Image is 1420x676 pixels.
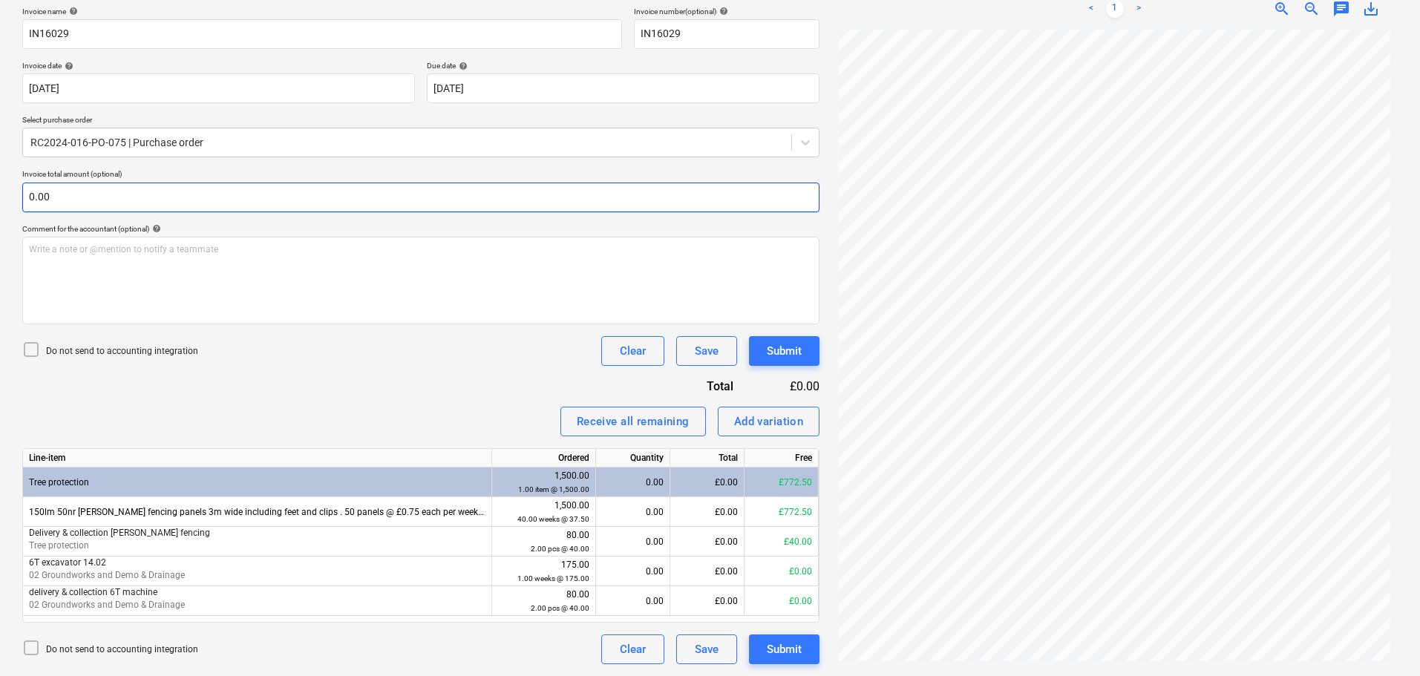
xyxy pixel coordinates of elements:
[22,169,819,182] p: Invoice total amount (optional)
[734,412,804,431] div: Add variation
[498,558,589,585] div: 175.00
[602,557,664,586] div: 0.00
[456,62,468,70] span: help
[29,540,89,551] span: Tree protection
[46,345,198,358] p: Do not send to accounting integration
[518,485,589,493] small: 1.00 item @ 1,500.00
[670,467,745,497] div: £0.00
[695,640,719,659] div: Save
[745,467,819,497] div: £772.50
[492,449,596,467] div: Ordered
[427,73,819,103] input: Due date not specified
[29,600,185,610] span: 02 Groundworks and Demo & Drainage
[29,557,106,568] span: 6T excavator 14.02
[634,19,819,49] input: Invoice number
[749,634,819,664] button: Submit
[22,224,819,234] div: Comment for the accountant (optional)
[602,497,664,527] div: 0.00
[620,341,646,361] div: Clear
[29,570,185,580] span: 02 Groundworks and Demo & Drainage
[620,640,646,659] div: Clear
[676,634,737,664] button: Save
[29,528,210,538] span: Delivery & collection heras fencing
[670,527,745,557] div: £0.00
[517,515,589,523] small: 40.00 weeks @ 37.50
[716,7,728,16] span: help
[22,61,415,70] div: Invoice date
[23,497,492,527] div: 150lm 50nr [PERSON_NAME] fencing panels 3m wide including feet and clips . 50 panels @ £0.75 each...
[602,527,664,557] div: 0.00
[602,467,664,497] div: 0.00
[29,587,157,597] span: delivery & collection 6T machine
[745,586,819,616] div: £0.00
[601,336,664,366] button: Clear
[745,527,819,557] div: £40.00
[22,115,819,128] p: Select purchase order
[62,62,73,70] span: help
[670,497,745,527] div: £0.00
[22,7,622,16] div: Invoice name
[695,341,719,361] div: Save
[767,640,802,659] div: Submit
[531,545,589,553] small: 2.00 pcs @ 40.00
[745,497,819,527] div: £772.50
[149,224,161,233] span: help
[22,183,819,212] input: Invoice total amount (optional)
[498,469,589,496] div: 1,500.00
[22,19,622,49] input: Invoice name
[517,574,589,583] small: 1.00 weeks @ 175.00
[634,7,819,16] div: Invoice number (optional)
[749,336,819,366] button: Submit
[531,604,589,612] small: 2.00 pcs @ 40.00
[1346,605,1420,676] iframe: Chat Widget
[427,61,819,70] div: Due date
[745,557,819,586] div: £0.00
[745,449,819,467] div: Free
[757,378,819,395] div: £0.00
[498,499,589,526] div: 1,500.00
[66,7,78,16] span: help
[670,449,745,467] div: Total
[602,586,664,616] div: 0.00
[767,341,802,361] div: Submit
[560,407,706,436] button: Receive all remaining
[29,477,89,488] span: Tree protection
[577,412,690,431] div: Receive all remaining
[22,73,415,103] input: Invoice date not specified
[670,557,745,586] div: £0.00
[676,336,737,366] button: Save
[718,407,820,436] button: Add variation
[46,643,198,656] p: Do not send to accounting integration
[23,449,492,467] div: Line-item
[596,449,670,467] div: Quantity
[498,528,589,556] div: 80.00
[670,586,745,616] div: £0.00
[626,378,757,395] div: Total
[601,634,664,664] button: Clear
[498,588,589,615] div: 80.00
